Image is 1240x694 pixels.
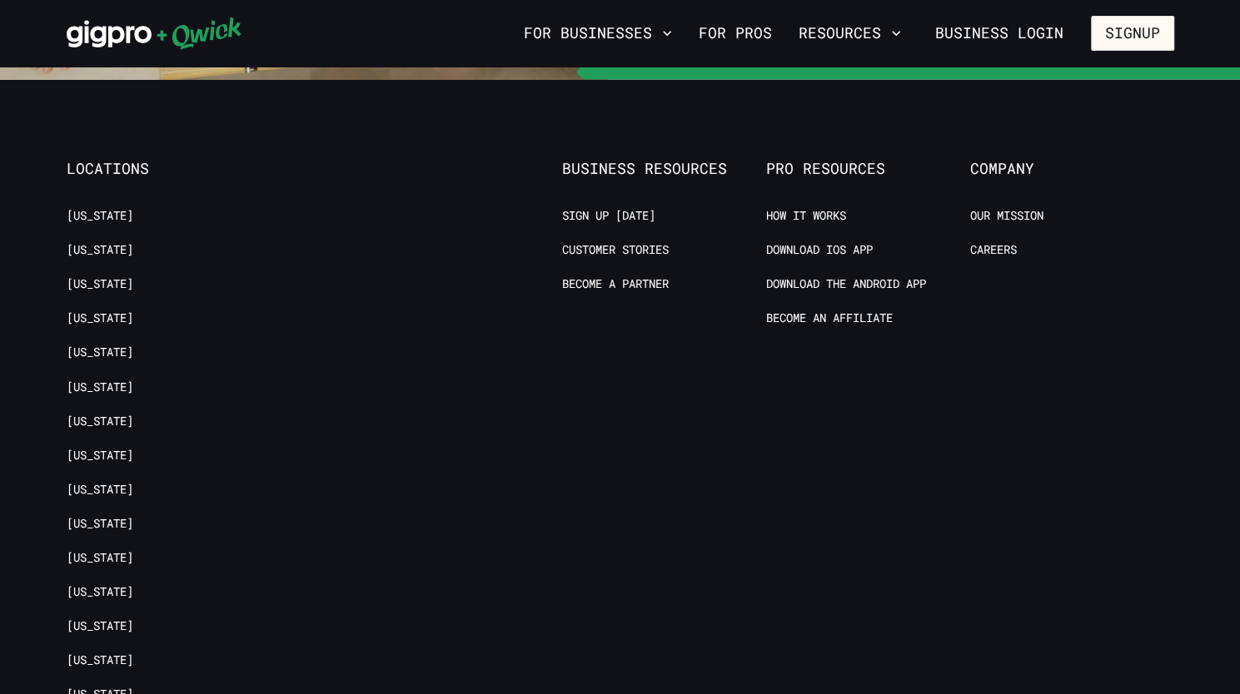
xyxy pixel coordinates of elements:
a: [US_STATE] [67,618,133,634]
a: [US_STATE] [67,379,133,395]
span: Locations [67,160,271,178]
a: Become a Partner [562,276,669,292]
a: [US_STATE] [67,482,133,498]
button: Resources [792,19,908,47]
a: [US_STATE] [67,345,133,360]
span: Pro Resources [766,160,970,178]
span: Company [970,160,1174,178]
a: Careers [970,242,1017,258]
a: Business Login [921,16,1078,51]
a: [US_STATE] [67,448,133,463]
a: [US_STATE] [67,276,133,292]
a: How it Works [766,208,846,224]
a: [US_STATE] [67,242,133,258]
a: [US_STATE] [67,414,133,429]
span: Business Resources [562,160,766,178]
a: [US_STATE] [67,310,133,326]
a: Sign up [DATE] [562,208,655,224]
button: Signup [1091,16,1174,51]
a: Download IOS App [766,242,873,258]
a: [US_STATE] [67,652,133,668]
a: [US_STATE] [67,208,133,224]
a: [US_STATE] [67,516,133,532]
a: Download the Android App [766,276,926,292]
a: Our Mission [970,208,1043,224]
a: Customer stories [562,242,669,258]
button: For Businesses [517,19,679,47]
a: [US_STATE] [67,550,133,566]
a: [US_STATE] [67,584,133,600]
a: For Pros [692,19,779,47]
a: Become an Affiliate [766,310,893,326]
